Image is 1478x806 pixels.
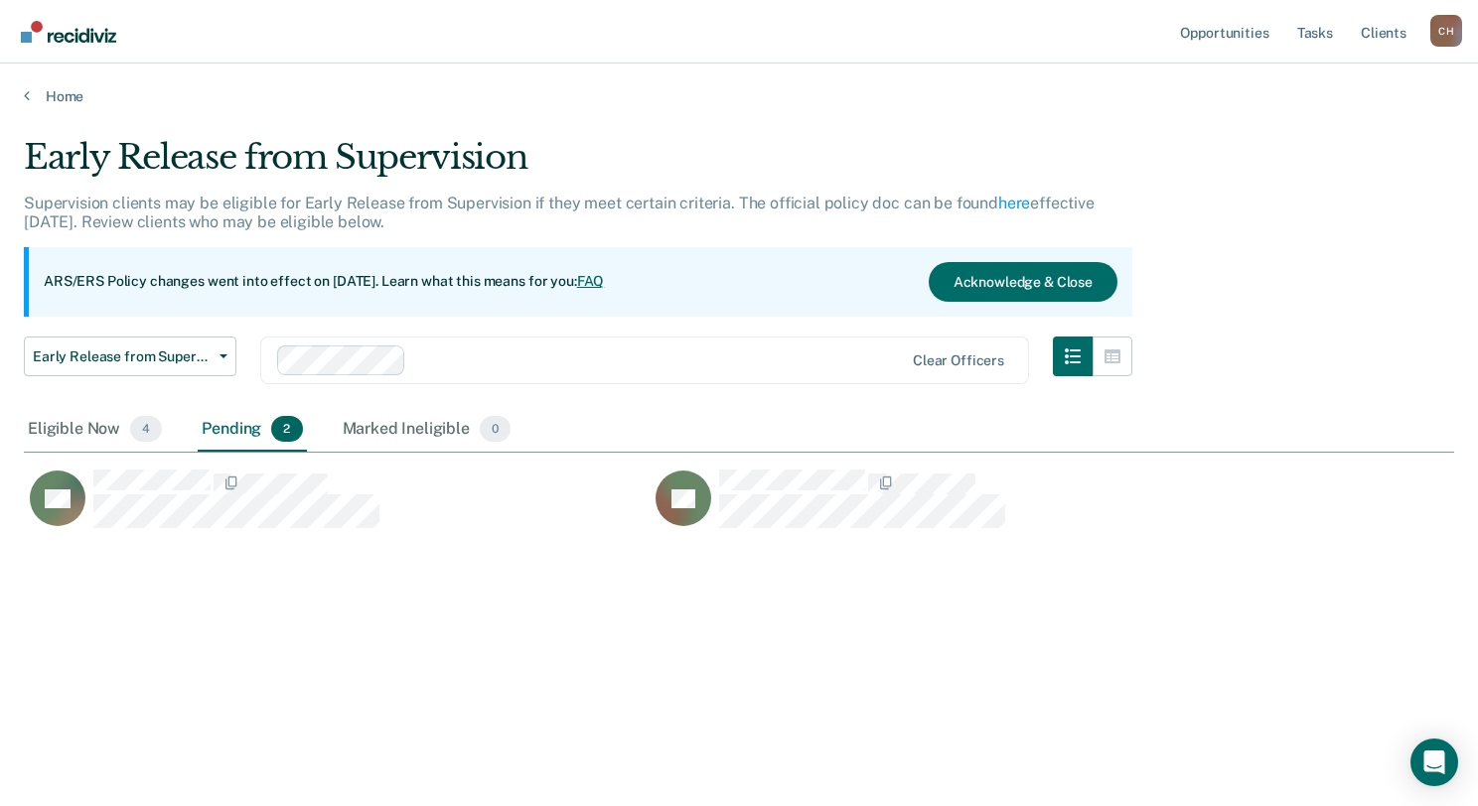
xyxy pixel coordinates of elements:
[24,469,650,548] div: CaseloadOpportunityCell-07363647
[130,416,162,442] span: 4
[24,87,1454,105] a: Home
[198,408,306,452] div: Pending2
[21,21,116,43] img: Recidiviz
[33,348,212,365] span: Early Release from Supervision
[24,194,1095,231] p: Supervision clients may be eligible for Early Release from Supervision if they meet certain crite...
[24,336,236,376] button: Early Release from Supervision
[24,408,166,452] div: Eligible Now4
[44,272,604,292] p: ARS/ERS Policy changes went into effect on [DATE]. Learn what this means for you:
[998,194,1030,212] a: here
[271,416,302,442] span: 2
[913,352,1004,369] div: Clear officers
[1410,739,1458,786] div: Open Intercom Messenger
[480,416,511,442] span: 0
[650,469,1275,548] div: CaseloadOpportunityCell-05306211
[577,273,605,289] a: FAQ
[339,408,516,452] div: Marked Ineligible0
[1430,15,1462,47] div: C H
[1430,15,1462,47] button: Profile dropdown button
[929,262,1117,302] button: Acknowledge & Close
[24,137,1132,194] div: Early Release from Supervision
